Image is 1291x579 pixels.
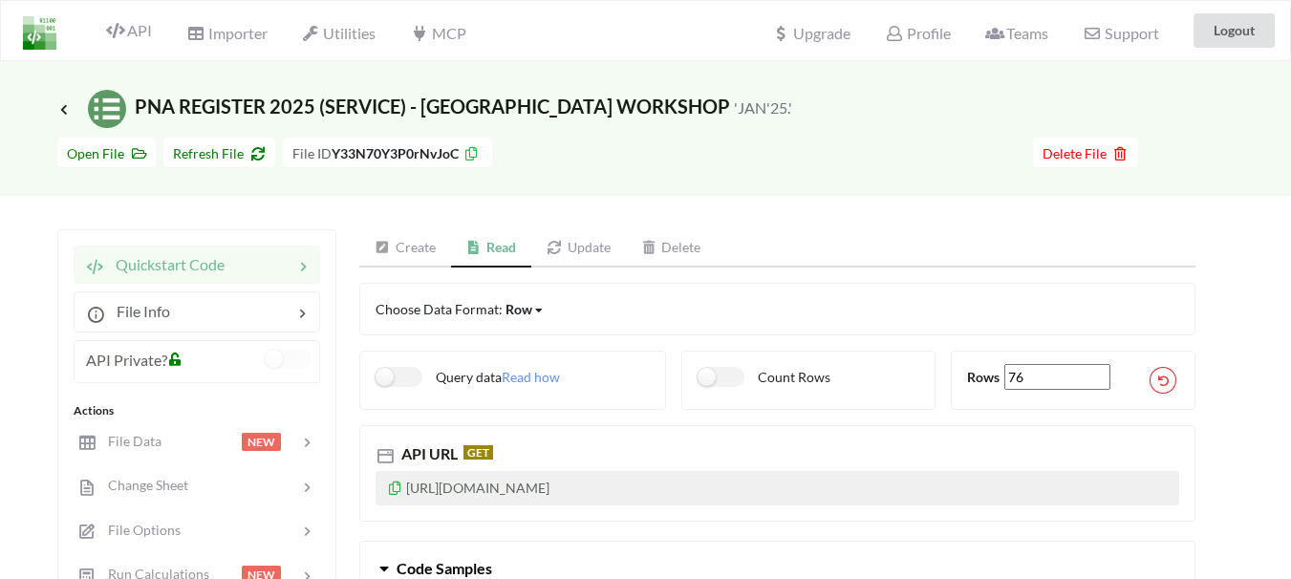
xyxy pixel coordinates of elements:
a: Delete [626,229,717,268]
span: API Private? [86,351,167,369]
div: Row [506,299,532,319]
b: Y33N70Y3P0rNvJoC [332,145,459,161]
div: Actions [74,402,320,419]
span: MCP [410,24,465,42]
span: Upgrade [772,26,850,41]
span: Change Sheet [97,477,188,493]
small: 'JAN'25.' [734,98,792,117]
img: LogoIcon.png [23,16,56,50]
span: Refresh File [173,145,266,161]
label: Count Rows [698,367,830,387]
span: API URL [398,444,458,462]
img: /static/media/sheets.7a1b7961.svg [88,90,126,128]
label: Query data [376,367,502,387]
button: Refresh File [163,138,275,167]
span: Support [1083,26,1158,41]
span: Code Samples [397,559,492,577]
span: Open File [67,145,146,161]
span: File Options [97,522,181,538]
span: File ID [292,145,332,161]
span: Importer [186,24,267,42]
span: PNA REGISTER 2025 (SERVICE) - [GEOGRAPHIC_DATA] WORKSHOP [57,95,792,118]
span: File Info [105,302,170,320]
button: Open File [57,138,156,167]
span: Profile [885,24,950,42]
span: Choose Data Format: [376,301,545,317]
button: Logout [1194,13,1275,48]
a: Update [531,229,626,268]
span: Utilities [302,24,376,42]
span: Read how [502,369,560,385]
span: API [106,21,152,39]
a: Read [451,229,532,268]
a: Create [359,229,451,268]
button: Delete File [1033,138,1138,167]
span: File Data [97,433,161,449]
span: Teams [985,24,1048,42]
b: Rows [967,369,1000,385]
p: [URL][DOMAIN_NAME] [376,471,1179,505]
span: NEW [242,433,281,451]
span: Quickstart Code [104,255,225,273]
span: GET [463,445,493,460]
span: Delete File [1043,145,1129,161]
